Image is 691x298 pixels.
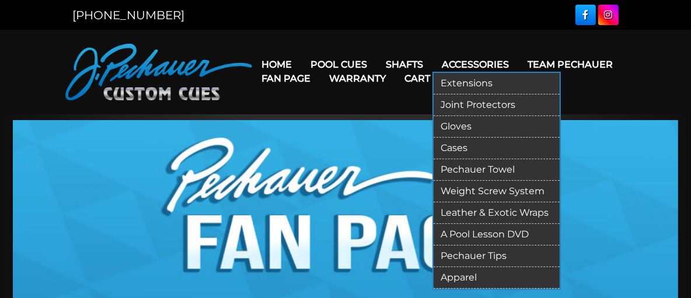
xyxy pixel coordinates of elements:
[72,8,184,22] a: [PHONE_NUMBER]
[434,224,560,246] a: A Pool Lesson DVD
[518,50,622,79] a: Team Pechauer
[434,94,560,116] a: Joint Protectors
[434,116,560,138] a: Gloves
[395,64,439,93] a: Cart
[434,138,560,159] a: Cases
[434,159,560,181] a: Pechauer Towel
[434,246,560,267] a: Pechauer Tips
[301,50,376,79] a: Pool Cues
[376,50,432,79] a: Shafts
[252,50,301,79] a: Home
[434,73,560,94] a: Extensions
[432,50,518,79] a: Accessories
[434,202,560,224] a: Leather & Exotic Wraps
[65,44,252,100] img: Pechauer Custom Cues
[320,64,395,93] a: Warranty
[252,64,320,93] a: Fan Page
[434,181,560,202] a: Weight Screw System
[434,267,560,289] a: Apparel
